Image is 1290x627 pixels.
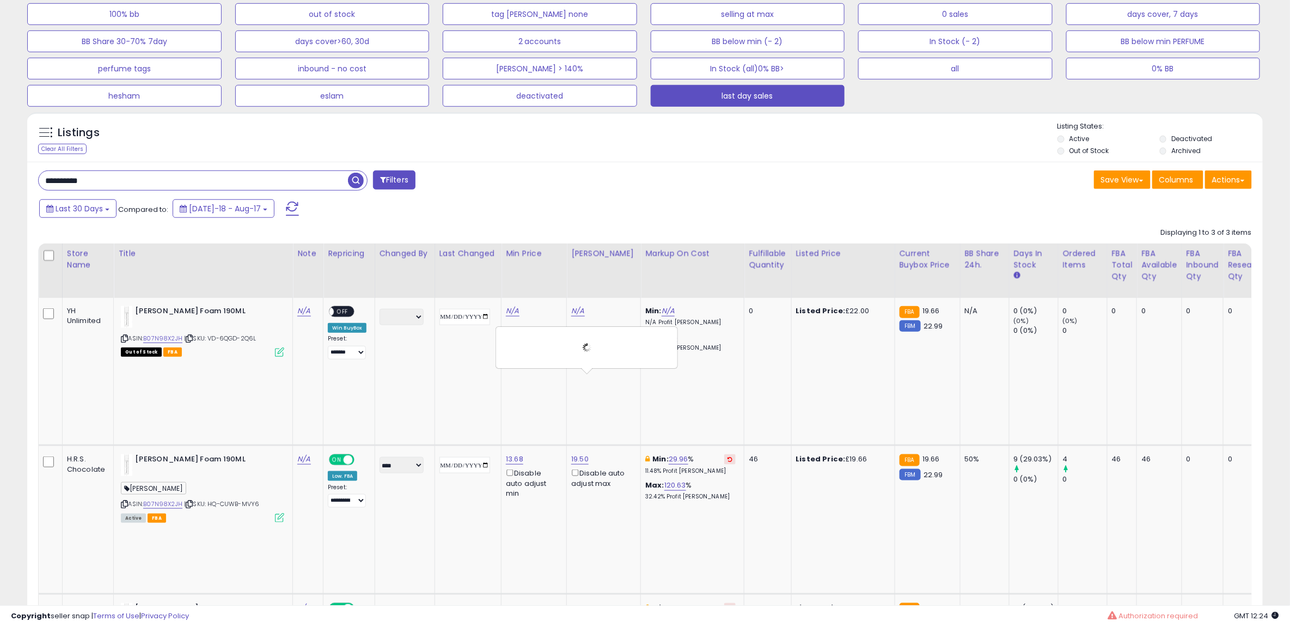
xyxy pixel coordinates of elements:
[900,306,920,318] small: FBA
[297,248,319,259] div: Note
[1112,248,1133,282] div: FBA Total Qty
[67,248,109,271] div: Store Name
[328,248,370,259] div: Repricing
[121,306,284,356] div: ASIN:
[297,454,310,465] a: N/A
[1187,248,1219,282] div: FBA inbound Qty
[58,125,100,141] h5: Listings
[1063,454,1107,464] div: 4
[1063,474,1107,484] div: 0
[645,248,739,259] div: Markup on Cost
[922,306,940,316] span: 19.66
[135,454,267,467] b: [PERSON_NAME] Foam 190ML
[506,248,562,259] div: Min Price
[1228,454,1273,464] div: 0
[749,248,786,271] div: Fulfillable Quantity
[652,454,669,464] b: Min:
[328,323,366,333] div: Win BuyBox
[1234,611,1279,621] span: 2025-09-17 12:24 GMT
[749,603,782,613] div: 131
[1152,171,1203,189] button: Columns
[443,31,637,52] button: 2 accounts
[297,306,310,316] a: N/A
[506,467,558,498] div: Disable auto adjust min
[924,321,943,331] span: 22.99
[652,602,669,613] b: Min:
[900,603,920,615] small: FBA
[443,85,637,107] button: deactivated
[11,611,189,622] div: seller snap | |
[1063,248,1103,271] div: Ordered Items
[1141,454,1173,464] div: 46
[27,31,222,52] button: BB Share 30-70% 7day
[645,480,664,490] b: Max:
[645,480,736,501] div: %
[184,500,259,508] span: | SKU: HQ-CUWB-MVY6
[1014,326,1058,336] div: 0 (0%)
[121,348,162,357] span: All listings that are currently out of stock and unavailable for purchase on Amazon
[141,611,189,621] a: Privacy Policy
[796,248,890,259] div: Listed Price
[796,306,887,316] div: £22.00
[858,31,1053,52] button: In Stock (- 2)
[796,454,887,464] div: £19.66
[1063,603,1107,613] div: 0
[506,602,524,613] a: 13.45
[1014,316,1029,325] small: (0%)
[38,144,87,154] div: Clear All Filters
[645,454,736,474] div: %
[645,306,662,316] b: Min:
[965,603,1001,613] div: 0%
[1069,146,1109,155] label: Out of Stock
[334,307,351,316] span: OFF
[645,603,736,623] div: %
[1141,603,1173,613] div: 132
[645,319,736,326] p: N/A Profit [PERSON_NAME]
[235,58,430,80] button: inbound - no cost
[924,470,943,480] span: 22.99
[1228,248,1277,282] div: FBA Researching Qty
[571,306,584,316] a: N/A
[922,602,940,613] span: 19.66
[571,467,632,489] div: Disable auto adjust max
[443,58,637,80] button: [PERSON_NAME] > 140%
[669,602,686,613] a: 30.10
[1057,121,1263,132] p: Listing States:
[645,455,650,462] i: This overrides the store level min markup for this listing
[56,203,103,214] span: Last 30 Days
[900,469,921,480] small: FBM
[1187,603,1215,613] div: 0
[651,31,845,52] button: BB below min (- 2)
[965,454,1001,464] div: 50%
[373,171,415,190] button: Filters
[571,454,589,465] a: 19.50
[1187,454,1215,464] div: 0
[900,320,921,332] small: FBM
[163,348,182,357] span: FBA
[645,467,736,475] p: 11.48% Profit [PERSON_NAME]
[121,454,132,476] img: 21xASEP7RLL._SL40_.jpg
[1066,58,1261,80] button: 0% BB
[27,3,222,25] button: 100% bb
[796,603,887,613] div: £13.99
[1112,603,1129,613] div: 132
[435,244,502,298] th: CSV column name: cust_attr_1_Last Changed
[571,602,589,613] a: 13.99
[651,85,845,107] button: last day sales
[900,248,956,271] div: Current Buybox Price
[1063,306,1107,316] div: 0
[965,248,1005,271] div: BB Share 24h.
[641,244,744,298] th: The percentage added to the cost of goods (COGS) that forms the calculator for Min & Max prices.
[1063,326,1107,336] div: 0
[1161,228,1252,238] div: Displaying 1 to 3 of 3 items
[506,306,519,316] a: N/A
[858,3,1053,25] button: 0 sales
[796,306,846,316] b: Listed Price:
[235,31,430,52] button: days cover>60, 30d
[297,602,310,613] a: N/A
[135,306,267,319] b: [PERSON_NAME] Foam 190ML
[1112,454,1129,464] div: 46
[1014,271,1020,281] small: Days In Stock.
[67,603,105,623] div: Better Beauty
[143,500,182,509] a: B07N98X2JH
